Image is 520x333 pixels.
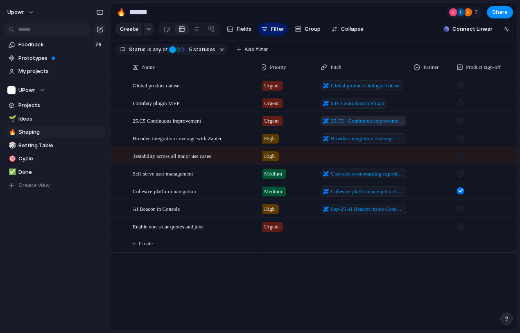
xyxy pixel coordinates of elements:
span: My projects [18,67,104,75]
span: Global product dataset [133,80,181,90]
div: 🎯 [9,154,14,164]
button: Create [115,23,142,36]
button: Group [291,23,325,36]
span: 5 [186,46,193,52]
a: Projects [4,99,106,112]
span: Urgent [264,223,279,231]
button: Collapse [328,23,367,36]
span: Urgent [264,82,279,90]
button: 🔥 [115,6,128,19]
span: Collapse [341,25,364,33]
span: statuses [186,46,215,53]
span: Projects [18,101,104,109]
a: Global product catalogue dataset [321,80,403,91]
span: Betting Table [18,141,104,150]
span: Create view [18,181,50,189]
button: upowr [4,6,38,19]
div: 🔥 [117,7,126,18]
span: High [264,135,275,143]
a: Broaden integration coverage with Zapier [321,133,406,144]
span: STCs Automation Plugin [331,99,384,107]
span: High [264,205,275,213]
span: Broaden integration coverage with Zapier [133,133,222,143]
span: Share [492,8,508,16]
span: Done [18,168,104,176]
button: Add filter [232,44,273,55]
button: Create view [4,179,106,192]
span: is [147,46,151,53]
button: ✅ [7,168,16,176]
button: UPowr [4,84,106,96]
span: User access onboarding experience [331,170,404,178]
span: Priority [270,63,286,71]
span: 25.C5 - Continuous improvement pitch items [331,117,404,125]
a: Sep-25 AI Beacon inside Console to improve Customer Self-Service Feedback pitch [321,204,406,214]
span: Medium [264,187,282,196]
button: 5 statuses [168,45,217,54]
a: 🎯Cycle [4,153,106,165]
span: Self-serve user management [133,169,193,178]
span: Prototypes [18,54,104,62]
span: Add filter [244,46,268,53]
a: 🔥Shaping [4,126,106,138]
span: Status [129,46,146,53]
span: Global product catalogue dataset [331,82,401,90]
span: Create [139,239,153,248]
span: UPowr [18,86,35,94]
span: Feedback [18,41,93,49]
div: 🌱 [9,114,14,123]
span: Cycle [18,155,104,163]
span: High [264,152,275,160]
a: 🌱Ideas [4,113,106,125]
button: 🔥 [7,128,16,136]
span: 7 [475,8,480,16]
div: 🔥 [9,128,14,137]
a: STCs Automation Plugin [321,98,387,109]
span: Formbay plugin MVP [133,98,180,107]
span: Testability across all major use cases [133,151,211,160]
span: Shaping [18,128,104,136]
span: Name [142,63,155,71]
span: Fields [237,25,251,33]
span: Pitch [330,63,341,71]
a: 25.C5 - Continuous improvement pitch items [321,116,406,126]
span: Cohesive platform navigation?atl_f=PAGETREE [331,187,404,196]
span: Filter [271,25,284,33]
span: Cohesive platform navigation [133,186,196,196]
span: Sep-25 AI Beacon inside Console to improve Customer Self-Service Feedback pitch [331,205,404,213]
span: Product sign-off [466,63,501,71]
span: AI Beacon in Console [133,204,180,213]
span: 25.C5 Continuous improvement [133,116,201,125]
button: 🎲 [7,141,16,150]
a: User access onboarding experience [321,169,406,179]
a: Feedback76 [4,39,106,51]
a: Cohesive platform navigation?atl_f=PAGETREE [321,186,406,197]
span: Urgent [264,99,279,107]
span: any of [151,46,167,53]
button: Filter [258,23,287,36]
span: Partner [423,63,439,71]
a: Prototypes [4,52,106,64]
div: 🎲 [9,141,14,150]
span: Broaden integration coverage with Zapier [331,135,404,143]
span: upowr [7,8,24,16]
span: Medium [264,170,282,178]
button: isany of [146,45,169,54]
span: Ideas [18,115,104,123]
button: Connect Linear [440,23,496,35]
button: Fields [224,23,255,36]
span: Group [305,25,321,33]
a: 🎲Betting Table [4,139,106,152]
button: 🎯 [7,155,16,163]
span: Create [120,25,138,33]
span: Enable non-solar quotes and jobs [133,221,203,231]
a: ✅Done [4,166,106,178]
div: ✅ [9,167,14,177]
button: 🌱 [7,115,16,123]
span: Connect Linear [452,25,493,33]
